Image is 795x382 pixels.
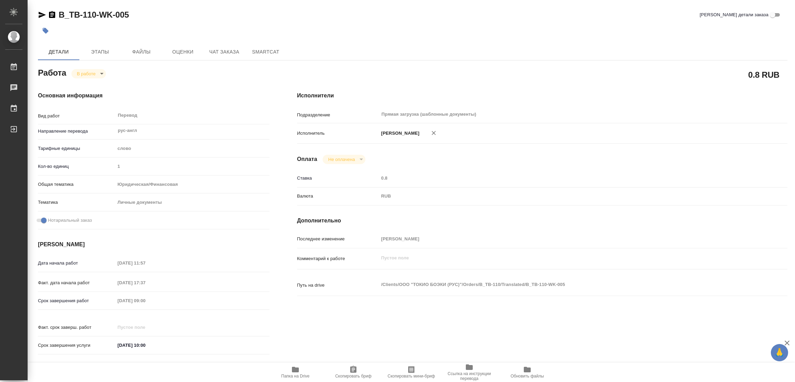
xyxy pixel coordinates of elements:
[75,71,98,77] button: В работе
[115,143,269,154] div: слово
[379,190,747,202] div: RUB
[115,296,176,306] input: Пустое поле
[444,371,494,381] span: Ссылка на инструкции перевода
[38,66,66,78] h2: Работа
[115,197,269,208] div: Личные документы
[379,279,747,290] textarea: /Clients/ООО "ТОКИО БОЭКИ (РУС)"/Orders/B_TB-110/Translated/B_TB-110-WK-005
[38,279,115,286] p: Факт. дата начала работ
[115,322,176,332] input: Пустое поле
[326,156,357,162] button: Не оплачена
[38,297,115,304] p: Срок завершения работ
[38,92,269,100] h4: Основная информация
[297,112,379,118] p: Подразделение
[38,324,115,331] p: Факт. срок заверш. работ
[59,10,129,19] a: B_TB-110-WK-005
[38,181,115,188] p: Общая тематика
[166,48,199,56] span: Оценки
[249,48,282,56] span: SmartCat
[266,363,324,382] button: Папка на Drive
[297,255,379,262] p: Комментарий к работе
[208,48,241,56] span: Чат заказа
[297,175,379,182] p: Ставка
[335,374,371,379] span: Скопировать бриф
[379,234,747,244] input: Пустое поле
[498,363,556,382] button: Обновить файлы
[379,130,420,137] p: [PERSON_NAME]
[324,363,382,382] button: Скопировать бриф
[38,260,115,267] p: Дата начала работ
[700,11,768,18] span: [PERSON_NAME] детали заказа
[38,113,115,120] p: Вид работ
[38,163,115,170] p: Кол-во единиц
[771,344,788,361] button: 🙏
[379,173,747,183] input: Пустое поле
[387,374,435,379] span: Скопировать мини-бриф
[774,345,785,360] span: 🙏
[297,236,379,242] p: Последнее изменение
[382,363,440,382] button: Скопировать мини-бриф
[297,130,379,137] p: Исполнитель
[38,342,115,349] p: Срок завершения услуги
[748,69,779,80] h2: 0.8 RUB
[115,161,269,171] input: Пустое поле
[115,340,176,350] input: ✎ Введи что-нибудь
[297,217,787,225] h4: Дополнительно
[323,155,365,164] div: В работе
[440,363,498,382] button: Ссылка на инструкции перевода
[426,125,441,141] button: Удалить исполнителя
[297,193,379,200] p: Валюта
[38,23,53,38] button: Добавить тэг
[115,179,269,190] div: Юридическая/Финансовая
[38,240,269,249] h4: [PERSON_NAME]
[125,48,158,56] span: Файлы
[48,11,56,19] button: Скопировать ссылку
[71,69,106,78] div: В работе
[38,128,115,135] p: Направление перевода
[115,258,176,268] input: Пустое поле
[38,145,115,152] p: Тарифные единицы
[38,199,115,206] p: Тематика
[297,92,787,100] h4: Исполнители
[48,217,92,224] span: Нотариальный заказ
[281,374,310,379] span: Папка на Drive
[84,48,117,56] span: Этапы
[297,282,379,289] p: Путь на drive
[115,278,176,288] input: Пустое поле
[42,48,75,56] span: Детали
[38,11,46,19] button: Скопировать ссылку для ЯМессенджера
[297,155,317,163] h4: Оплата
[511,374,544,379] span: Обновить файлы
